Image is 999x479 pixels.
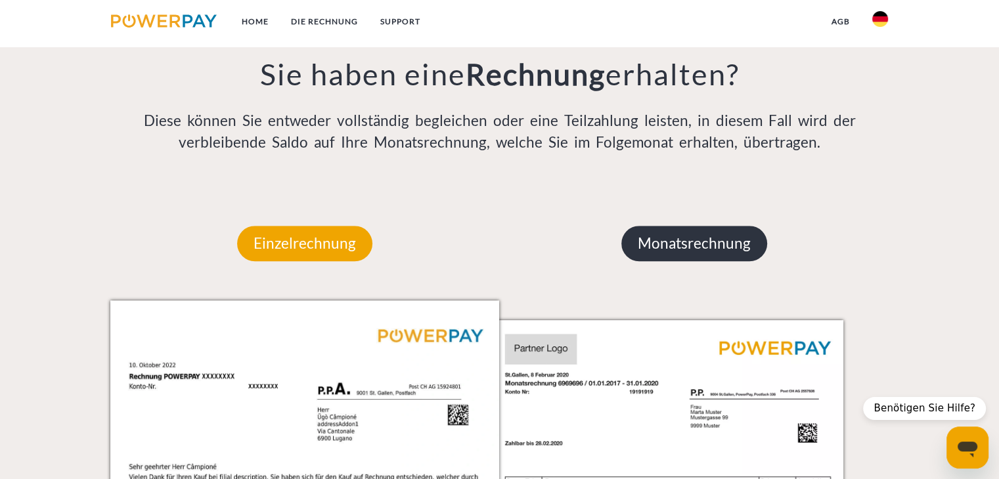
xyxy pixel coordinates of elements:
p: Einzelrechnung [237,226,372,261]
img: logo-powerpay.svg [111,14,217,28]
a: DIE RECHNUNG [280,10,369,33]
a: agb [820,10,861,33]
img: de [872,11,888,27]
h3: Sie haben eine erhalten? [110,56,889,93]
iframe: Schaltfläche zum Öffnen des Messaging-Fensters; Konversation läuft [946,427,988,469]
p: Monatsrechnung [621,226,767,261]
div: Benötigen Sie Hilfe? [863,397,986,420]
a: SUPPORT [369,10,432,33]
a: Home [231,10,280,33]
b: Rechnung [465,56,605,92]
p: Diese können Sie entweder vollständig begleichen oder eine Teilzahlung leisten, in diesem Fall wi... [110,110,889,154]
